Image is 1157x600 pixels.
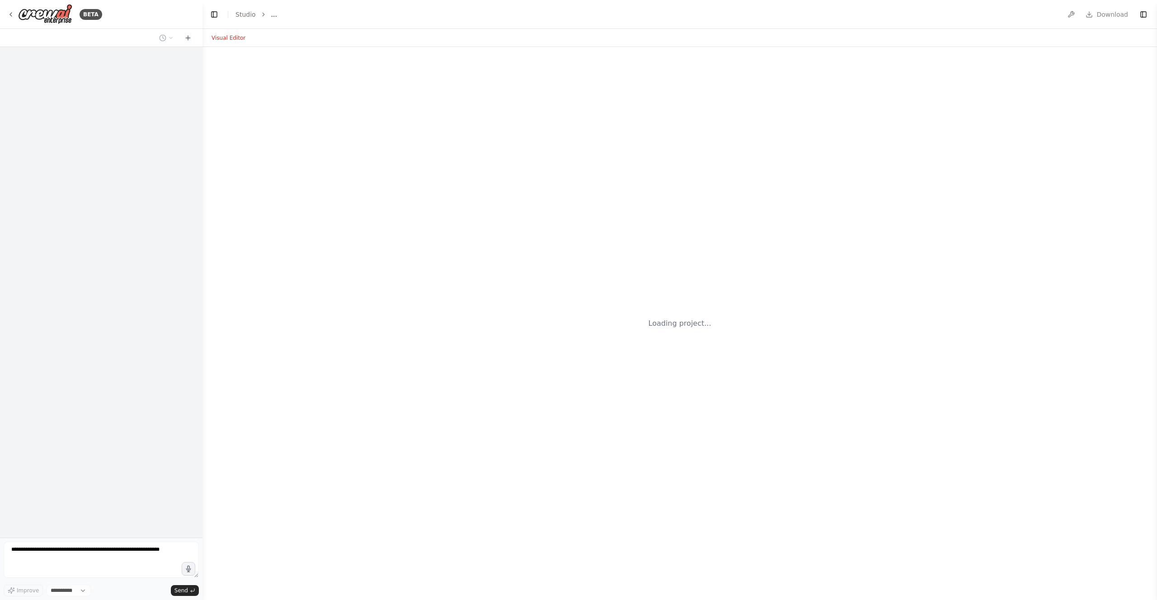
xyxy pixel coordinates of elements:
[235,10,277,19] nav: breadcrumb
[649,318,711,329] div: Loading project...
[18,4,72,24] img: Logo
[271,10,277,19] span: ...
[4,585,43,596] button: Improve
[208,8,221,21] button: Hide left sidebar
[80,9,102,20] div: BETA
[206,33,251,43] button: Visual Editor
[17,587,39,594] span: Improve
[182,562,195,576] button: Click to speak your automation idea
[174,587,188,594] span: Send
[171,585,199,596] button: Send
[155,33,177,43] button: Switch to previous chat
[181,33,195,43] button: Start a new chat
[235,11,256,18] a: Studio
[1137,8,1150,21] button: Show right sidebar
